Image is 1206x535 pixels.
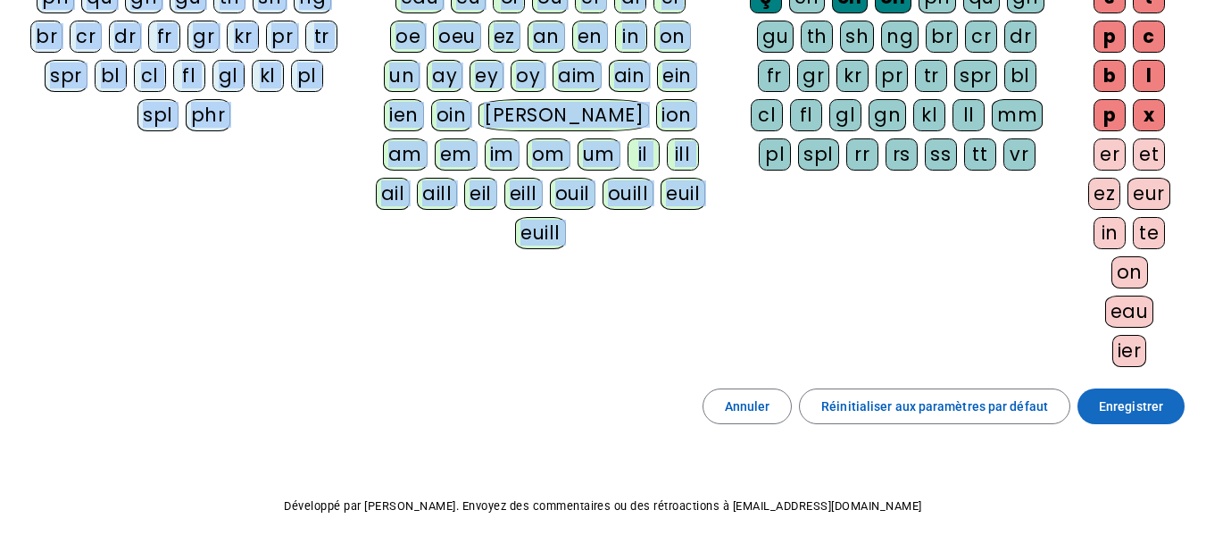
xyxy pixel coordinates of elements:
div: fl [790,99,822,131]
div: spl [798,138,839,171]
div: cr [965,21,997,53]
div: ouil [550,178,595,210]
div: rr [846,138,878,171]
div: br [926,21,958,53]
div: [PERSON_NAME] [478,99,649,131]
div: kr [836,60,869,92]
div: et [1133,138,1165,171]
div: ay [427,60,462,92]
div: ion [656,99,697,131]
div: ain [609,60,651,92]
div: pl [759,138,791,171]
div: ng [881,21,919,53]
div: aill [417,178,457,210]
div: eill [504,178,543,210]
div: kl [252,60,284,92]
div: dr [1004,21,1036,53]
span: Annuler [725,396,770,417]
div: ill [667,138,699,171]
div: euil [661,178,705,210]
div: gr [187,21,220,53]
div: tt [964,138,996,171]
div: cl [751,99,783,131]
div: l [1133,60,1165,92]
div: fl [173,60,205,92]
div: oe [390,21,426,53]
div: pl [291,60,323,92]
div: pr [266,21,298,53]
button: Annuler [703,389,793,424]
div: oy [511,60,545,92]
div: euill [515,217,565,249]
div: in [1094,217,1126,249]
div: ein [657,60,697,92]
div: bl [95,60,127,92]
p: Développé par [PERSON_NAME]. Envoyez des commentaires ou des rétroactions à [EMAIL_ADDRESS][DOMAI... [14,496,1192,517]
div: vr [1003,138,1035,171]
div: te [1133,217,1165,249]
div: on [654,21,691,53]
div: bl [1004,60,1036,92]
div: x [1133,99,1165,131]
div: gl [212,60,245,92]
div: in [615,21,647,53]
div: phr [186,99,231,131]
div: rs [886,138,918,171]
div: tr [305,21,337,53]
div: en [572,21,608,53]
div: im [485,138,520,171]
div: th [801,21,833,53]
button: Enregistrer [1077,389,1185,424]
div: ll [952,99,985,131]
div: ey [470,60,503,92]
div: an [528,21,565,53]
div: eau [1105,296,1154,328]
div: fr [758,60,790,92]
div: ien [384,99,424,131]
div: er [1094,138,1126,171]
div: ier [1112,335,1147,367]
div: un [384,60,420,92]
button: Réinitialiser aux paramètres par défaut [799,389,1070,424]
div: il [628,138,660,171]
div: mm [992,99,1043,131]
div: spr [954,60,997,92]
div: ss [925,138,957,171]
div: tr [915,60,947,92]
span: Réinitialiser aux paramètres par défaut [821,396,1048,417]
div: p [1094,99,1126,131]
div: um [578,138,620,171]
div: ez [1088,178,1120,210]
div: on [1111,256,1148,288]
div: aim [553,60,602,92]
div: pr [876,60,908,92]
div: dr [109,21,141,53]
div: gn [869,99,906,131]
div: eur [1127,178,1170,210]
div: em [435,138,478,171]
div: oin [431,99,472,131]
div: ouill [603,178,653,210]
div: c [1133,21,1165,53]
div: cr [70,21,102,53]
span: Enregistrer [1099,396,1163,417]
div: p [1094,21,1126,53]
div: br [30,21,62,53]
div: spr [45,60,87,92]
div: eil [464,178,497,210]
div: kl [913,99,945,131]
div: spl [137,99,179,131]
div: b [1094,60,1126,92]
div: ail [376,178,411,210]
div: ez [488,21,520,53]
div: om [527,138,570,171]
div: cl [134,60,166,92]
div: gl [829,99,861,131]
div: sh [840,21,874,53]
div: gr [797,60,829,92]
div: fr [148,21,180,53]
div: am [383,138,428,171]
div: kr [227,21,259,53]
div: gu [757,21,794,53]
div: oeu [433,21,481,53]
